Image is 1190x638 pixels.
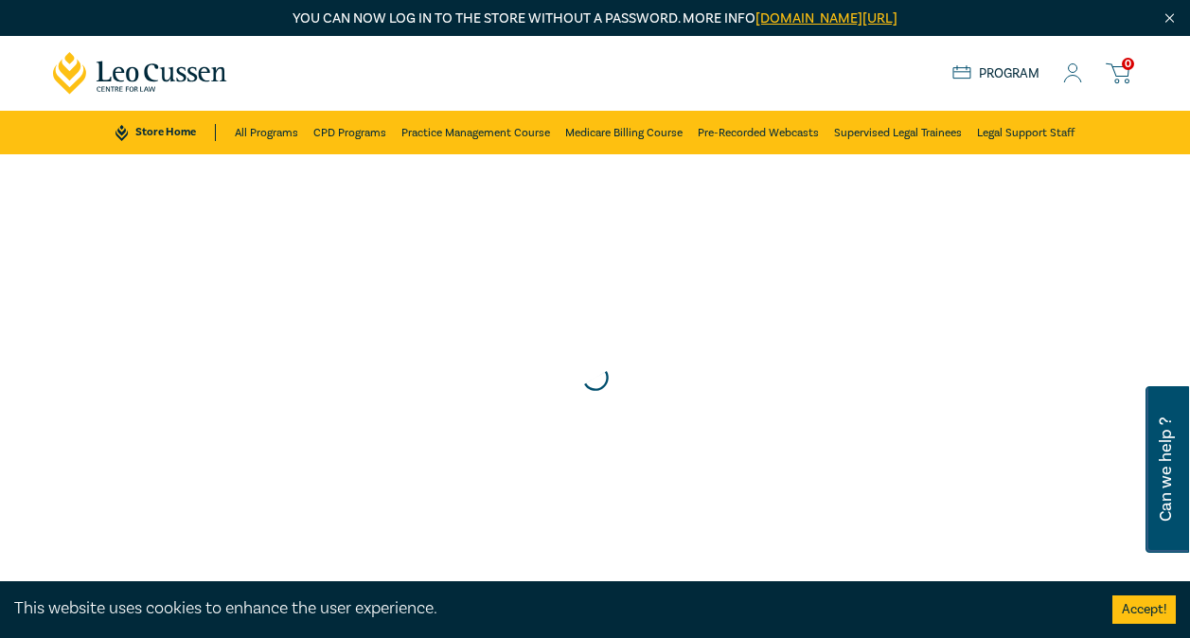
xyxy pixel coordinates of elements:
a: CPD Programs [313,111,386,154]
a: [DOMAIN_NAME][URL] [755,9,897,27]
p: You can now log in to the store without a password. More info [53,9,1138,29]
img: Close [1162,10,1178,27]
a: Program [952,65,1040,82]
a: Medicare Billing Course [565,111,683,154]
a: Practice Management Course [401,111,550,154]
button: Accept cookies [1112,595,1176,624]
a: Pre-Recorded Webcasts [698,111,819,154]
span: 0 [1122,58,1134,70]
div: This website uses cookies to enhance the user experience. [14,596,1084,621]
a: Store Home [115,124,215,141]
a: Supervised Legal Trainees [834,111,962,154]
span: Can we help ? [1157,398,1175,541]
a: Legal Support Staff [977,111,1075,154]
a: All Programs [235,111,298,154]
